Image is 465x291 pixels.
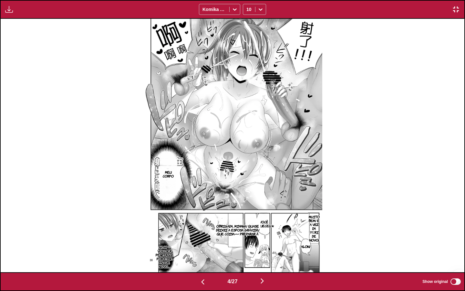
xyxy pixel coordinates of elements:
p: Meu corpo [160,169,177,179]
p: Você esqueceu★ [252,219,275,229]
img: Previous page [199,278,207,286]
input: Show original [450,278,461,285]
img: Download translated images [5,5,13,13]
p: Muito bem! É a vez da Yūri de novo! [307,213,321,243]
span: 4 / 27 [227,279,237,285]
p: Ah ah ♡ Vou ser penetrada por esse pau de novo… [154,244,174,270]
p: Obrigada, Mihana! Quase deixei a esposa grávida! Que coisa—— Preparar à [214,223,260,237]
img: Manga Panel [143,19,322,272]
img: Next page [258,277,266,285]
span: Show original [422,279,448,284]
p: Alon! [300,243,312,250]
